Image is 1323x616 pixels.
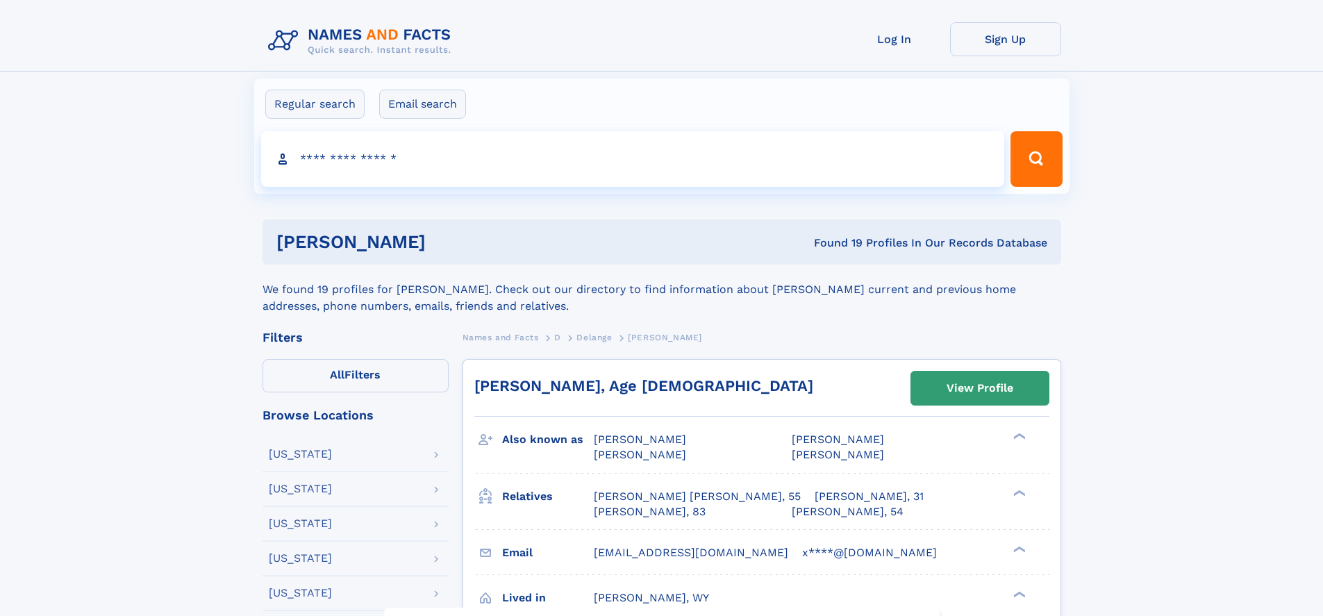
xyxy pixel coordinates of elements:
[576,333,612,342] span: Delange
[792,504,904,519] a: [PERSON_NAME], 54
[502,586,594,610] h3: Lived in
[594,448,686,461] span: [PERSON_NAME]
[554,328,561,346] a: D
[628,333,702,342] span: [PERSON_NAME]
[594,504,706,519] a: [PERSON_NAME], 83
[1010,590,1026,599] div: ❯
[1010,544,1026,553] div: ❯
[502,428,594,451] h3: Also known as
[594,591,709,604] span: [PERSON_NAME], WY
[263,409,449,422] div: Browse Locations
[839,22,950,56] a: Log In
[263,331,449,344] div: Filters
[463,328,539,346] a: Names and Facts
[502,541,594,565] h3: Email
[263,359,449,392] label: Filters
[261,131,1005,187] input: search input
[474,377,813,394] a: [PERSON_NAME], Age [DEMOGRAPHIC_DATA]
[554,333,561,342] span: D
[950,22,1061,56] a: Sign Up
[792,433,884,446] span: [PERSON_NAME]
[911,372,1049,405] a: View Profile
[269,518,332,529] div: [US_STATE]
[269,588,332,599] div: [US_STATE]
[269,483,332,494] div: [US_STATE]
[269,449,332,460] div: [US_STATE]
[947,372,1013,404] div: View Profile
[330,368,344,381] span: All
[1010,488,1026,497] div: ❯
[1010,432,1026,441] div: ❯
[576,328,612,346] a: Delange
[594,489,801,504] a: [PERSON_NAME] [PERSON_NAME], 55
[379,90,466,119] label: Email search
[792,448,884,461] span: [PERSON_NAME]
[502,485,594,508] h3: Relatives
[269,553,332,564] div: [US_STATE]
[1010,131,1062,187] button: Search Button
[276,233,620,251] h1: [PERSON_NAME]
[265,90,365,119] label: Regular search
[263,22,463,60] img: Logo Names and Facts
[263,265,1061,315] div: We found 19 profiles for [PERSON_NAME]. Check out our directory to find information about [PERSON...
[815,489,924,504] a: [PERSON_NAME], 31
[594,546,788,559] span: [EMAIL_ADDRESS][DOMAIN_NAME]
[619,235,1047,251] div: Found 19 Profiles In Our Records Database
[594,433,686,446] span: [PERSON_NAME]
